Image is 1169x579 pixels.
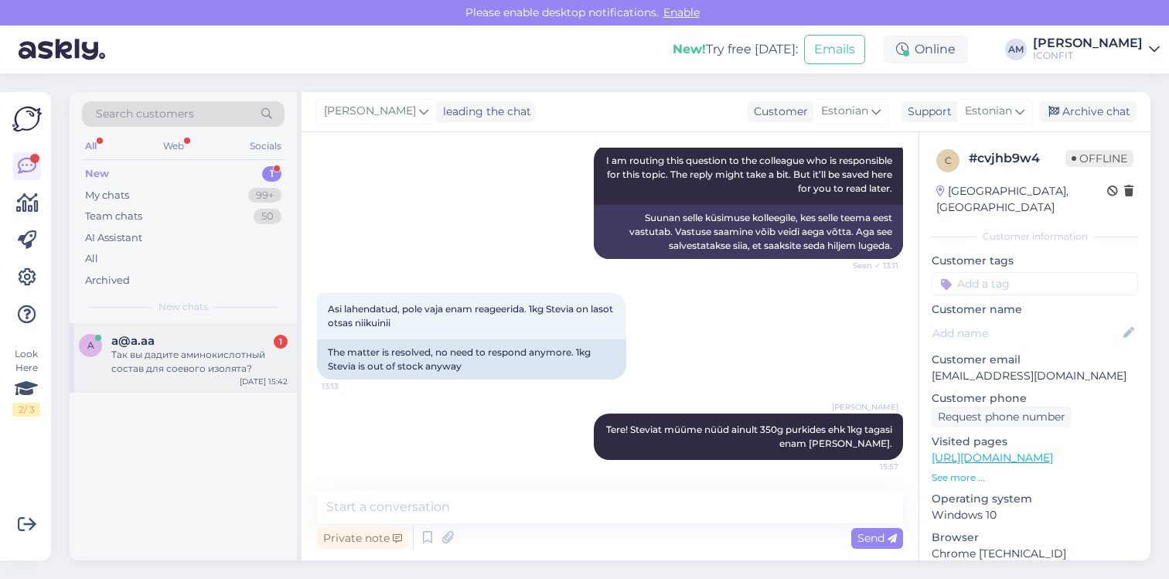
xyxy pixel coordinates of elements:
[932,368,1138,384] p: [EMAIL_ADDRESS][DOMAIN_NAME]
[901,104,952,120] div: Support
[832,401,898,413] span: [PERSON_NAME]
[12,403,40,417] div: 2 / 3
[932,301,1138,318] p: Customer name
[932,507,1138,523] p: Windows 10
[85,230,142,246] div: AI Assistant
[840,260,898,271] span: Seen ✓ 13:11
[932,407,1072,427] div: Request phone number
[160,136,187,156] div: Web
[85,209,142,224] div: Team chats
[85,273,130,288] div: Archived
[748,104,808,120] div: Customer
[96,106,194,122] span: Search customers
[1005,39,1027,60] div: AM
[12,347,40,417] div: Look Here
[247,136,285,156] div: Socials
[274,335,288,349] div: 1
[262,166,281,182] div: 1
[12,104,42,134] img: Askly Logo
[965,103,1012,120] span: Estonian
[932,325,1120,342] input: Add name
[673,42,706,56] b: New!
[932,230,1138,244] div: Customer information
[857,531,897,545] span: Send
[248,188,281,203] div: 99+
[804,35,865,64] button: Emails
[240,376,288,387] div: [DATE] 15:42
[1033,37,1160,62] a: [PERSON_NAME]ICONFIT
[936,183,1107,216] div: [GEOGRAPHIC_DATA], [GEOGRAPHIC_DATA]
[87,339,94,351] span: a
[254,209,281,224] div: 50
[85,251,98,267] div: All
[322,380,380,392] span: 13:13
[932,352,1138,368] p: Customer email
[1039,101,1137,122] div: Archive chat
[158,300,208,314] span: New chats
[932,434,1138,450] p: Visited pages
[932,390,1138,407] p: Customer phone
[659,5,704,19] span: Enable
[1033,49,1143,62] div: ICONFIT
[606,424,895,449] span: Tere! Steviat müüme nüüd ainult 350g purkides ehk 1kg tagasi enam [PERSON_NAME].
[932,491,1138,507] p: Operating system
[317,528,408,549] div: Private note
[945,155,952,166] span: c
[606,155,895,194] span: I am routing this question to the colleague who is responsible for this topic. The reply might ta...
[317,339,626,380] div: The matter is resolved, no need to respond anymore. 1kg Stevia is out of stock anyway
[840,461,898,472] span: 15:57
[328,303,615,329] span: Asi lahendatud, pole vaja enam reageerida. 1kg Stevia on lasot otsas niikuinii
[884,36,968,63] div: Online
[437,104,531,120] div: leading the chat
[969,149,1065,168] div: # cvjhb9w4
[1065,150,1133,167] span: Offline
[85,188,129,203] div: My chats
[324,103,416,120] span: [PERSON_NAME]
[932,253,1138,269] p: Customer tags
[932,530,1138,546] p: Browser
[111,334,155,348] span: a@a.aa
[594,205,903,259] div: Suunan selle küsimuse kolleegile, kes selle teema eest vastutab. Vastuse saamine võib veidi aega ...
[82,136,100,156] div: All
[932,451,1053,465] a: [URL][DOMAIN_NAME]
[111,348,288,376] div: Так вы дадите аминокислотный состав для соевого изолята?
[1033,37,1143,49] div: [PERSON_NAME]
[932,471,1138,485] p: See more ...
[85,166,109,182] div: New
[932,272,1138,295] input: Add a tag
[673,40,798,59] div: Try free [DATE]:
[932,546,1138,562] p: Chrome [TECHNICAL_ID]
[821,103,868,120] span: Estonian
